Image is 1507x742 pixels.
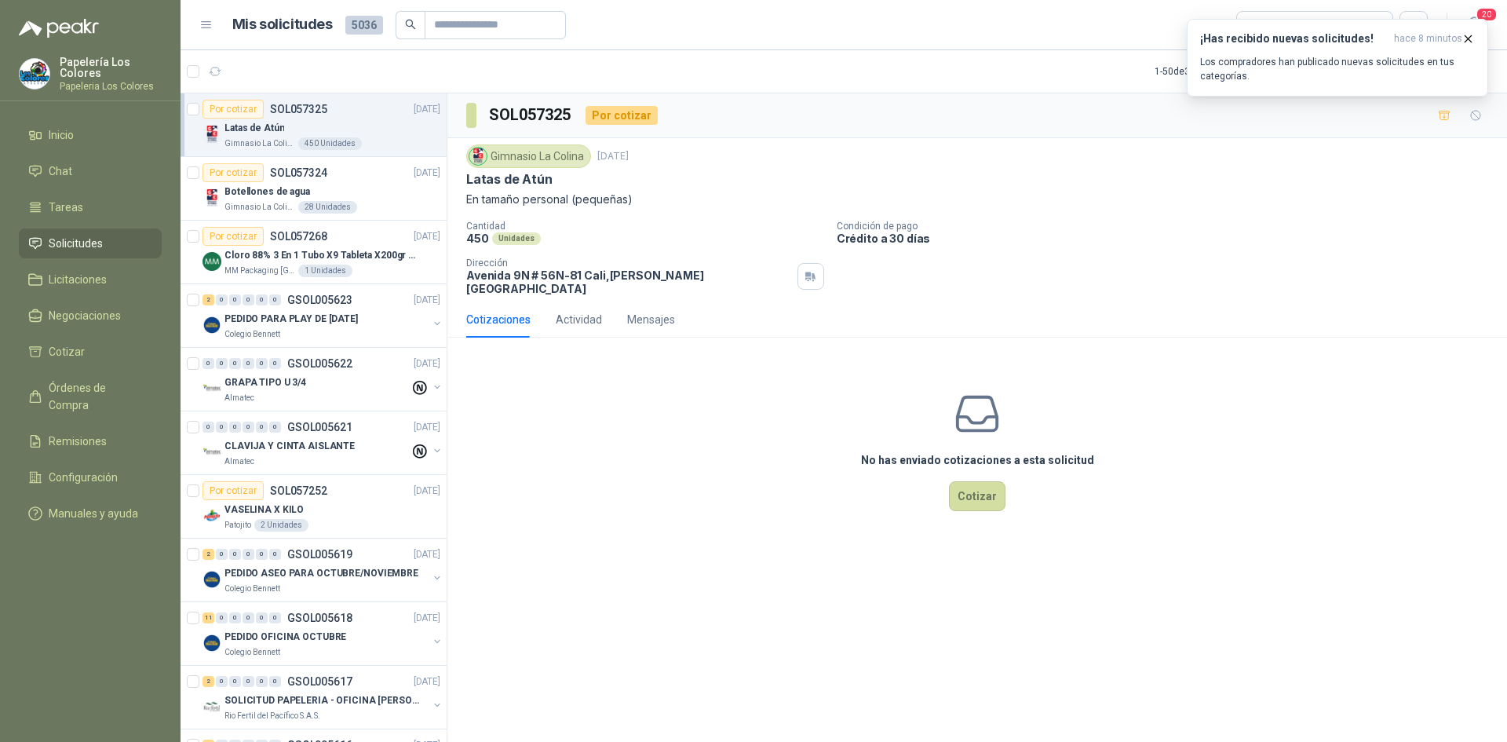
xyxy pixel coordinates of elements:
[19,462,162,492] a: Configuración
[203,354,443,404] a: 0 0 0 0 0 0 GSOL005622[DATE] Company LogoGRAPA TIPO U 3/4Almatec
[556,311,602,328] div: Actividad
[466,171,553,188] p: Latas de Atún
[414,102,440,117] p: [DATE]
[229,676,241,687] div: 0
[270,231,327,242] p: SOL057268
[224,455,254,468] p: Almatec
[224,185,310,199] p: Botellones de agua
[203,672,443,722] a: 2 0 0 0 0 0 GSOL005617[DATE] Company LogoSOLICITUD PAPELERIA - OFICINA [PERSON_NAME]Rio Fertil de...
[19,499,162,528] a: Manuales y ayuda
[49,433,107,450] span: Remisiones
[492,232,541,245] div: Unidades
[203,163,264,182] div: Por cotizar
[216,422,228,433] div: 0
[203,612,214,623] div: 11
[224,121,284,136] p: Latas de Atún
[49,163,72,180] span: Chat
[203,252,221,271] img: Company Logo
[224,375,306,390] p: GRAPA TIPO U 3/4
[203,570,221,589] img: Company Logo
[181,157,447,221] a: Por cotizarSOL057324[DATE] Company LogoBotellones de aguaGimnasio La Colina28 Unidades
[19,228,162,258] a: Solicitudes
[469,148,487,165] img: Company Logo
[243,358,254,369] div: 0
[224,566,418,581] p: PEDIDO ASEO PARA OCTUBRE/NOVIEMBRE
[19,156,162,186] a: Chat
[232,13,333,36] h1: Mis solicitudes
[466,144,591,168] div: Gimnasio La Colina
[270,485,327,496] p: SOL057252
[19,301,162,331] a: Negociaciones
[49,379,147,414] span: Órdenes de Compra
[256,612,268,623] div: 0
[49,505,138,522] span: Manuales y ayuda
[254,519,308,532] div: 2 Unidades
[270,104,327,115] p: SOL057325
[203,697,221,716] img: Company Logo
[861,451,1094,469] h3: No has enviado cotizaciones a esta solicitud
[256,294,268,305] div: 0
[287,294,352,305] p: GSOL005623
[203,676,214,687] div: 2
[224,392,254,404] p: Almatec
[287,612,352,623] p: GSOL005618
[19,265,162,294] a: Licitaciones
[203,481,264,500] div: Por cotizar
[229,358,241,369] div: 0
[466,191,1488,208] p: En tamaño personal (pequeñas)
[466,221,824,232] p: Cantidad
[216,294,228,305] div: 0
[489,103,573,127] h3: SOL057325
[243,549,254,560] div: 0
[414,547,440,562] p: [DATE]
[229,549,241,560] div: 0
[414,611,440,626] p: [DATE]
[216,358,228,369] div: 0
[256,358,268,369] div: 0
[49,307,121,324] span: Negociaciones
[19,337,162,367] a: Cotizar
[203,100,264,119] div: Por cotizar
[229,422,241,433] div: 0
[224,137,295,150] p: Gimnasio La Colina
[269,422,281,433] div: 0
[414,484,440,499] p: [DATE]
[224,693,420,708] p: SOLICITUD PAPELERIA - OFICINA [PERSON_NAME]
[287,676,352,687] p: GSOL005617
[19,19,99,38] img: Logo peakr
[1155,59,1257,84] div: 1 - 50 de 3260
[203,291,443,341] a: 2 0 0 0 0 0 GSOL005623[DATE] Company LogoPEDIDO PARA PLAY DE [DATE]Colegio Bennett
[269,549,281,560] div: 0
[256,676,268,687] div: 0
[414,674,440,689] p: [DATE]
[224,583,280,595] p: Colegio Bennett
[256,549,268,560] div: 0
[466,311,531,328] div: Cotizaciones
[229,612,241,623] div: 0
[181,221,447,284] a: Por cotizarSOL057268[DATE] Company LogoCloro 88% 3 En 1 Tubo X9 Tableta X200gr OxyclMM Packaging ...
[270,167,327,178] p: SOL057324
[414,166,440,181] p: [DATE]
[224,265,295,277] p: MM Packaging [GEOGRAPHIC_DATA]
[181,93,447,157] a: Por cotizarSOL057325[DATE] Company LogoLatas de AtúnGimnasio La Colina450 Unidades
[298,265,352,277] div: 1 Unidades
[287,358,352,369] p: GSOL005622
[414,229,440,244] p: [DATE]
[1476,7,1498,22] span: 20
[414,293,440,308] p: [DATE]
[60,57,162,79] p: Papelería Los Colores
[203,294,214,305] div: 2
[49,469,118,486] span: Configuración
[49,199,83,216] span: Tareas
[1394,32,1462,46] span: hace 8 minutos
[243,676,254,687] div: 0
[414,356,440,371] p: [DATE]
[1246,16,1279,34] div: Todas
[243,612,254,623] div: 0
[837,221,1501,232] p: Condición de pago
[224,439,355,454] p: CLAVIJA Y CINTA AISLANTE
[243,422,254,433] div: 0
[203,609,443,659] a: 11 0 0 0 0 0 GSOL005618[DATE] Company LogoPEDIDO OFICINA OCTUBREColegio Bennett
[203,358,214,369] div: 0
[203,422,214,433] div: 0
